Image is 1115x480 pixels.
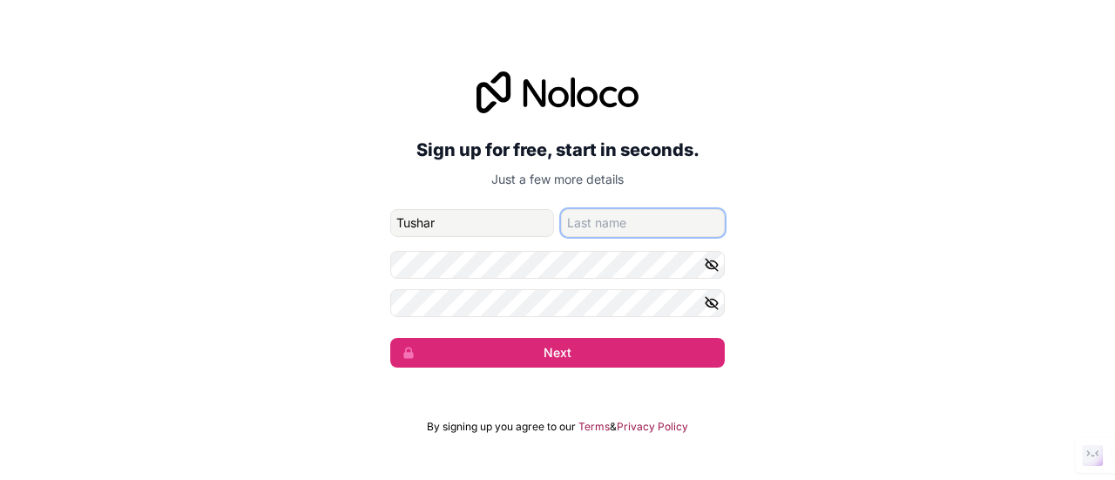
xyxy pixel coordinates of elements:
a: Privacy Policy [617,420,688,434]
span: By signing up you agree to our [427,420,576,434]
input: given-name [390,209,554,237]
p: Just a few more details [390,171,725,188]
input: Password [390,251,725,279]
input: Confirm password [390,289,725,317]
span: & [610,420,617,434]
a: Terms [578,420,610,434]
h2: Sign up for free, start in seconds. [390,134,725,166]
button: Next [390,338,725,368]
input: family-name [561,209,725,237]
